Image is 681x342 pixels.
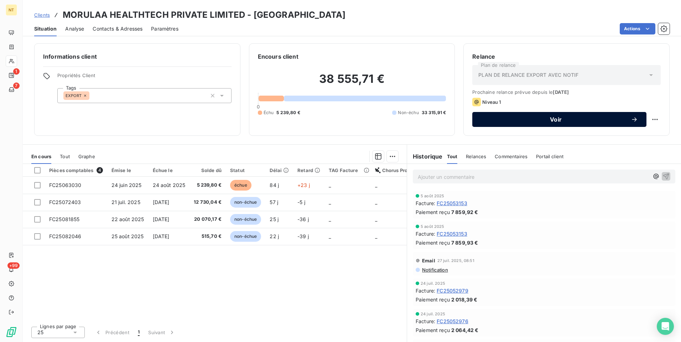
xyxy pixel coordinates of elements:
[49,233,82,239] span: FC25082046
[297,233,309,239] span: -39 j
[49,199,81,205] span: FC25072403
[620,23,655,34] button: Actions
[153,167,186,173] div: Échue le
[276,109,300,116] span: 5 239,80 €
[421,312,445,316] span: 24 juil. 2025
[111,199,140,205] span: 21 juil. 2025
[138,329,140,336] span: 1
[472,112,646,127] button: Voir
[34,12,50,18] span: Clients
[416,239,450,246] span: Paiement reçu
[407,152,443,161] h6: Historique
[451,208,478,216] span: 7 859,92 €
[153,233,170,239] span: [DATE]
[13,68,20,75] span: 1
[297,216,309,222] span: -36 j
[230,197,261,208] span: non-échue
[495,154,527,159] span: Commentaires
[60,154,70,159] span: Tout
[230,231,261,242] span: non-échue
[65,25,84,32] span: Analyse
[270,216,279,222] span: 25 j
[49,216,80,222] span: FC25081855
[421,267,448,273] span: Notification
[258,72,446,93] h2: 38 555,71 €
[270,233,279,239] span: 22 j
[230,167,261,173] div: Statut
[329,167,367,173] div: TAG Facture
[144,325,180,340] button: Suivant
[49,167,103,173] div: Pièces comptables
[270,167,289,173] div: Délai
[481,117,631,122] span: Voir
[416,199,435,207] span: Facture :
[37,329,43,336] span: 25
[657,318,674,335] div: Open Intercom Messenger
[151,25,178,32] span: Paramètres
[194,199,222,206] span: 12 730,04 €
[437,287,468,294] span: FC25052979
[153,216,170,222] span: [DATE]
[297,199,305,205] span: -5 j
[97,167,103,173] span: 4
[553,89,569,95] span: [DATE]
[63,9,345,21] h3: MORULAA HEALTHTECH PRIVATE LIMITED - [GEOGRAPHIC_DATA]
[66,93,82,98] span: EXPORT
[416,296,450,303] span: Paiement reçu
[34,11,50,18] a: Clients
[437,230,467,237] span: FC25053153
[422,258,435,263] span: Email
[90,325,134,340] button: Précédent
[416,287,435,294] span: Facture :
[329,233,331,239] span: _
[451,296,478,303] span: 2 018,39 €
[421,224,445,229] span: 5 août 2025
[7,262,20,269] span: +99
[257,104,260,109] span: 0
[422,109,446,116] span: 33 315,91 €
[6,326,17,338] img: Logo LeanPay
[478,71,578,79] span: PLAN DE RELANCE EXPORT AVEC NOTIF
[375,216,377,222] span: _
[93,25,142,32] span: Contacts & Adresses
[31,154,51,159] span: En cours
[329,216,331,222] span: _
[447,154,458,159] span: Tout
[111,233,144,239] span: 25 août 2025
[78,154,95,159] span: Graphe
[297,182,310,188] span: +23 j
[258,52,298,61] h6: Encours client
[536,154,563,159] span: Portail client
[34,25,57,32] span: Situation
[134,325,144,340] button: 1
[466,154,486,159] span: Relances
[13,82,20,89] span: 7
[329,199,331,205] span: _
[153,182,186,188] span: 24 août 2025
[416,230,435,237] span: Facture :
[270,182,279,188] span: 84 j
[375,233,377,239] span: _
[270,199,278,205] span: 57 j
[194,233,222,240] span: 515,70 €
[375,199,377,205] span: _
[375,167,408,173] div: Chorus Pro
[375,182,377,188] span: _
[329,182,331,188] span: _
[6,4,17,16] div: NT
[472,52,661,61] h6: Relance
[451,326,479,334] span: 2 064,42 €
[194,216,222,223] span: 20 070,17 €
[297,167,320,173] div: Retard
[57,73,232,82] span: Propriétés Client
[416,326,450,334] span: Paiement reçu
[49,182,82,188] span: FC25063030
[416,208,450,216] span: Paiement reçu
[194,167,222,173] div: Solde dû
[472,89,661,95] span: Prochaine relance prévue depuis le
[451,239,478,246] span: 7 859,93 €
[89,92,95,99] input: Ajouter une valeur
[264,109,274,116] span: Échu
[194,182,222,189] span: 5 239,80 €
[43,52,232,61] h6: Informations client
